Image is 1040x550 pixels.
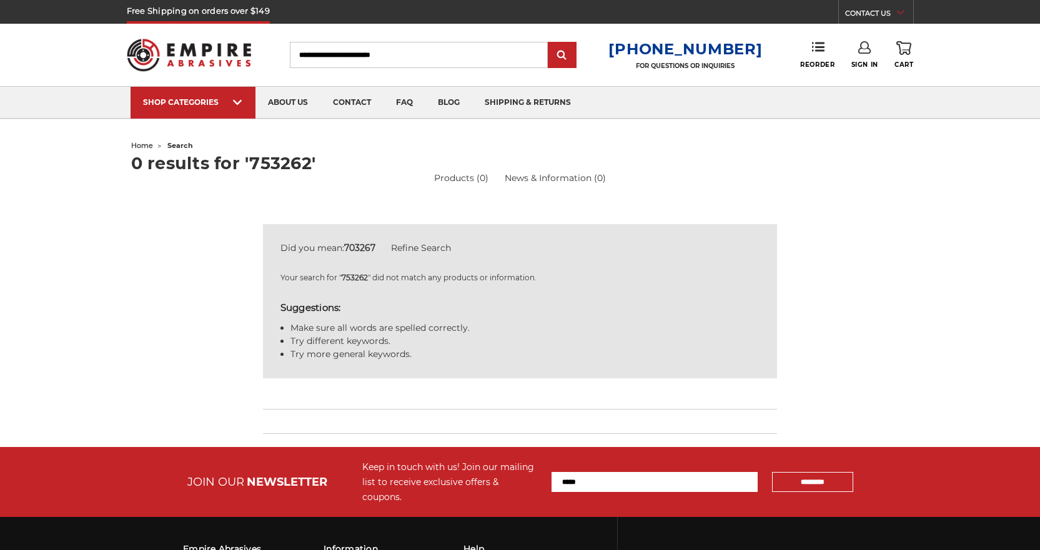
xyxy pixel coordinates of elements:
a: [PHONE_NUMBER] [608,40,762,58]
div: Keep in touch with us! Join our mailing list to receive exclusive offers & coupons. [362,459,539,504]
a: home [131,141,153,150]
a: CONTACT US [845,6,913,24]
p: FOR QUESTIONS OR INQUIRIES [608,62,762,70]
span: JOIN OUR [187,475,244,489]
a: Products (0) [434,172,488,185]
a: Cart [894,41,913,69]
span: Reorder [800,61,834,69]
span: search [167,141,193,150]
a: Refine Search [391,242,451,253]
a: Reorder [800,41,834,68]
span: Sign In [851,61,878,69]
a: faq [384,87,425,119]
span: NEWSLETTER [247,475,327,489]
strong: 753262 [342,273,368,282]
h1: 0 results for '753262' [131,155,909,172]
input: Submit [550,43,575,68]
a: shipping & returns [472,87,583,119]
div: Did you mean: [280,242,760,255]
div: SHOP CATEGORIES [143,97,243,107]
li: Try more general keywords. [290,348,760,361]
a: blog [425,87,472,119]
li: Try different keywords. [290,335,760,348]
p: Your search for " " did not match any products or information. [280,272,760,283]
img: Empire Abrasives [127,31,252,79]
li: Make sure all words are spelled correctly. [290,322,760,335]
span: Cart [894,61,913,69]
a: News & Information (0) [505,172,606,185]
strong: 703267 [344,242,375,253]
a: contact [320,87,384,119]
h5: Suggestions: [280,301,760,315]
a: about us [255,87,320,119]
